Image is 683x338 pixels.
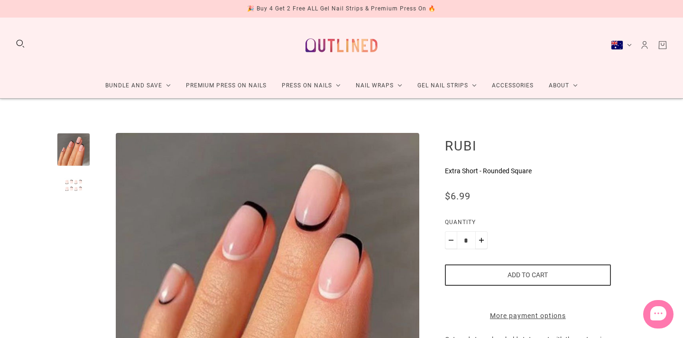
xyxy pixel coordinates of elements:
[348,73,410,98] a: Nail Wraps
[445,264,611,286] button: Add to cart
[274,73,348,98] a: Press On Nails
[98,73,178,98] a: Bundle and Save
[475,231,488,249] button: Plus
[541,73,585,98] a: About
[484,73,541,98] a: Accessories
[611,40,632,50] button: Australia
[300,25,383,66] a: Outlined
[445,217,611,231] label: Quantity
[178,73,274,98] a: Premium Press On Nails
[445,138,611,154] h1: Rubi
[247,4,436,14] div: 🎉 Buy 4 Get 2 Free ALL Gel Nail Strips & Premium Press On 🔥
[639,40,650,50] a: Account
[445,231,457,249] button: Minus
[445,311,611,321] a: More payment options
[445,190,471,202] span: $6.99
[410,73,484,98] a: Gel Nail Strips
[445,166,611,176] p: Extra Short - Rounded Square
[15,38,26,49] button: Search
[657,40,668,50] a: Cart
